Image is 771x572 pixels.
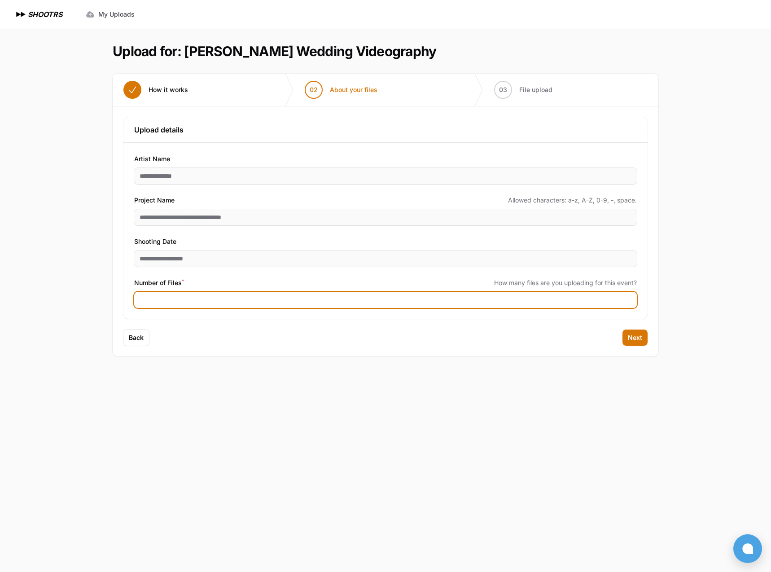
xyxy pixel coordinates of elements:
button: Open chat window [733,534,762,563]
span: Artist Name [134,154,170,164]
span: About your files [330,85,377,94]
span: File upload [519,85,552,94]
button: Next [622,330,648,346]
h3: Upload details [134,124,637,135]
span: Project Name [134,195,175,206]
img: SHOOTRS [14,9,28,20]
span: Back [129,333,144,342]
span: Next [628,333,642,342]
span: My Uploads [98,10,135,19]
span: Allowed characters: a-z, A-Z, 0-9, -, space. [508,196,637,205]
button: How it works [113,74,199,106]
button: 02 About your files [294,74,388,106]
span: How many files are you uploading for this event? [494,278,637,287]
button: Back [123,330,149,346]
a: SHOOTRS SHOOTRS [14,9,62,20]
span: 02 [310,85,318,94]
span: Number of Files [134,277,184,288]
button: 03 File upload [483,74,563,106]
span: 03 [499,85,507,94]
span: Shooting Date [134,236,176,247]
h1: SHOOTRS [28,9,62,20]
span: How it works [149,85,188,94]
h1: Upload for: [PERSON_NAME] Wedding Videography [113,43,436,59]
a: My Uploads [80,6,140,22]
